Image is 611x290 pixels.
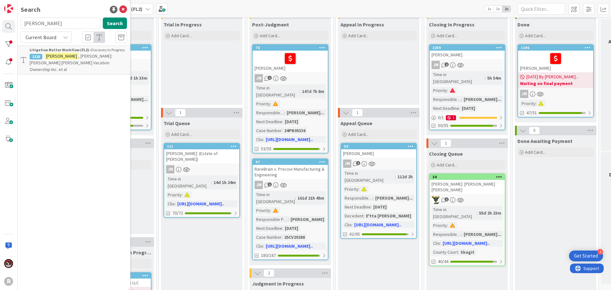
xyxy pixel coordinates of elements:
span: : [270,100,271,107]
span: : [363,212,364,219]
div: NC [430,196,505,204]
a: Litigation Matter Workflow (FL2) ›Discovery In Progress1118[PERSON_NAME], [PERSON_NAME]: [PERSON_... [18,46,130,74]
div: 147d 7h 8m [300,88,326,95]
span: : [458,249,459,256]
div: Time in [GEOGRAPHIC_DATA] [432,71,485,85]
div: 34 [432,175,505,179]
a: [URL][DOMAIN_NAME].. [177,201,224,207]
div: County Court [432,249,458,256]
span: : [288,216,289,223]
div: Priority [432,222,447,229]
div: Time in [GEOGRAPHIC_DATA] [166,175,211,189]
div: Priority [166,191,182,198]
button: Search [103,18,127,29]
div: Clio [343,221,352,228]
div: 2269[PERSON_NAME] [430,45,505,59]
span: : [485,74,486,81]
span: Add Card... [437,162,457,168]
span: : [282,118,283,125]
div: [PERSON_NAME]... [462,231,503,238]
div: 111[PERSON_NAME]: (Estate of [PERSON_NAME]) [164,144,239,163]
span: 47/51 [526,110,537,116]
div: [PERSON_NAME] [289,216,326,223]
span: Done Awaiting Payment [517,138,572,144]
span: Add Card... [171,131,192,137]
div: 76 [253,45,328,51]
div: JM [520,90,528,98]
span: : [284,109,285,116]
div: 2 [597,249,603,255]
span: : [270,207,271,214]
span: Current Board [25,34,56,40]
span: Add Card... [525,33,545,39]
span: 1 [268,182,272,187]
div: Next Deadline [343,203,371,210]
span: Appeal Queue [341,120,372,126]
span: Add Card... [260,33,280,39]
span: 1 [445,197,449,202]
div: Next Deadline [255,225,282,232]
div: [PERSON_NAME]: (Estate of [PERSON_NAME]) [164,149,239,163]
div: 161d 21h 45m [296,195,326,202]
div: 111 [164,144,239,149]
span: : [395,173,396,180]
span: Add Card... [525,149,545,155]
span: 1 [352,109,363,117]
span: 0 / 1 [438,114,444,121]
div: [PERSON_NAME]: [PERSON_NAME] [PERSON_NAME] [430,180,505,194]
div: 27d 1h 33m [123,74,149,81]
div: Get Started [574,253,598,259]
span: 180/187 [261,252,276,259]
span: Support [13,1,29,9]
div: Case Number [255,234,282,241]
div: 2269 [430,45,505,51]
div: 1246 [521,46,593,50]
div: 111 [167,144,239,149]
a: 2269[PERSON_NAME]JMTime in [GEOGRAPHIC_DATA]:5h 54mPriority:Responsible Paralegal:[PERSON_NAME]..... [429,44,505,130]
div: Next Deadline [432,105,459,112]
div: [PERSON_NAME] [518,51,593,72]
div: Clio [255,136,263,143]
span: 2x [494,6,502,12]
a: [URL][DOMAIN_NAME].. [443,240,490,246]
input: Search for title... [21,18,100,29]
div: 1246[PERSON_NAME] [518,45,593,72]
div: Clio [255,243,263,250]
div: JM [164,165,239,173]
b: Waiting on final payment [520,80,591,87]
div: Case Number [255,127,282,134]
span: [DATE] By [PERSON_NAME]... [526,74,579,80]
a: 59[PERSON_NAME]JMTime in [GEOGRAPHIC_DATA]:112d 2hPriority:Responsible Paralegal:[PERSON_NAME]...... [341,143,417,239]
span: : [476,209,477,216]
div: Priority [520,100,536,107]
span: 1 [268,76,272,80]
span: : [211,179,212,186]
div: [DATE] [372,203,388,210]
div: Time in [GEOGRAPHIC_DATA] [343,170,395,184]
span: Post-Judgment [252,21,289,28]
div: 97 [253,159,328,165]
span: : [440,240,441,247]
div: [PERSON_NAME]... [462,96,503,103]
div: Priority [432,87,447,94]
span: Closing In Progress [429,21,474,28]
div: 112d 2h [396,173,414,180]
div: Clio [432,240,440,247]
div: Next Deadline [255,118,282,125]
a: 76[PERSON_NAME]JMTime in [GEOGRAPHIC_DATA]:147d 7h 8mPriority:Responsible Paralegal:[PERSON_NAME]... [252,44,328,153]
div: 59 [344,144,416,149]
div: 59[PERSON_NAME] [341,144,416,158]
span: : [282,225,283,232]
div: Responsible Paralegal [432,96,461,103]
div: [PERSON_NAME] [253,51,328,72]
div: JM [255,74,263,82]
div: Open Get Started checklist, remaining modules: 2 [569,251,603,261]
div: 14d 1h 24m [212,179,237,186]
span: 1 [356,161,360,165]
a: 1246[PERSON_NAME][DATE] By [PERSON_NAME]...Waiting on final paymentJMPriority:47/51 [517,44,594,117]
div: E'tta [PERSON_NAME] [364,212,413,219]
div: Time in [GEOGRAPHIC_DATA] [255,191,295,205]
span: 53/55 [261,145,271,152]
div: 97RareBrain v. Precise Manufacturing & Engineering [253,159,328,179]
